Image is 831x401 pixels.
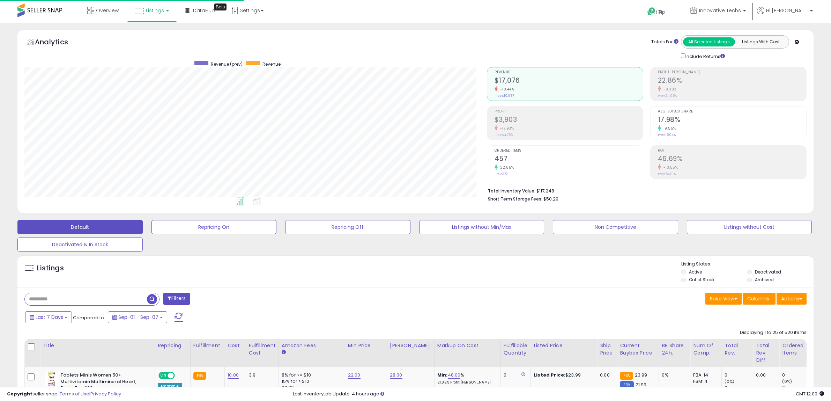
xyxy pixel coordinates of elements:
[390,372,402,379] a: 28.00
[658,94,677,98] small: Prev: 24.95%
[656,9,665,15] span: Help
[658,71,806,74] span: Profit [PERSON_NAME]
[543,196,558,202] span: $50.29
[37,263,64,273] h5: Listings
[285,220,410,234] button: Repricing Off
[249,372,273,378] div: 3.9
[43,342,152,349] div: Title
[118,314,158,321] span: Sep-01 - Sep-07
[693,378,716,385] div: FBM: 4
[495,155,643,164] h2: 457
[495,110,643,114] span: Profit
[534,342,594,349] div: Listed Price
[193,7,215,14] span: DataHub
[620,342,656,357] div: Current Buybox Price
[747,295,769,302] span: Columns
[45,372,59,386] img: 41x47B08pLL._SL40_.jpg
[658,76,806,86] h2: 22.86%
[662,372,685,378] div: 0%
[262,61,281,67] span: Revenue
[348,372,361,379] a: 22.00
[534,372,592,378] div: $23.99
[651,39,678,45] div: Totals For
[782,379,792,384] small: (0%)
[534,372,565,378] b: Listed Price:
[620,381,633,388] small: FBM
[419,220,544,234] button: Listings without Min/Max
[495,172,508,176] small: Prev: 372
[658,172,676,176] small: Prev: 54.01%
[73,314,105,321] span: Compared to:
[642,2,679,23] a: Help
[705,293,742,305] button: Save View
[658,116,806,125] h2: 17.98%
[437,372,495,385] div: %
[60,372,145,393] b: Tablets Minis Women 50+ Multivitamin Multimineral Heart, Brain, Eye, 160
[740,329,807,336] div: Displaying 1 to 25 of 520 items
[782,372,810,378] div: 0
[755,269,781,275] label: Deactivated
[35,37,82,49] h5: Analytics
[676,52,733,60] div: Include Returns
[488,186,801,195] li: $117,248
[600,372,611,378] div: 0.00
[448,372,461,379] a: 48.00
[174,373,185,379] span: OFF
[743,293,776,305] button: Columns
[390,342,431,349] div: [PERSON_NAME]
[434,339,500,367] th: The percentage added to the cost of goods (COGS) that forms the calculator for Min & Max prices.
[193,342,222,349] div: Fulfillment
[635,372,647,378] span: 23.99
[782,342,808,357] div: Ordered Items
[735,37,787,46] button: Listings With Cost
[647,7,656,16] i: Get Help
[756,342,776,364] div: Total Rev. Diff.
[662,342,687,357] div: BB Share 24h.
[699,7,741,14] span: Innovative Techs
[498,87,514,92] small: -10.44%
[437,372,448,378] b: Min:
[681,261,814,268] p: Listing States:
[90,391,121,397] a: Privacy Policy
[159,373,168,379] span: ON
[782,385,810,391] div: 0
[766,7,808,14] span: Hi [PERSON_NAME]
[498,165,514,170] small: 22.85%
[96,7,119,14] span: Overview
[151,220,277,234] button: Repricing On
[661,126,676,131] small: 19.55%
[437,380,495,385] p: 21.82% Profit [PERSON_NAME]
[158,342,187,349] div: Repricing
[725,385,753,391] div: 0
[796,391,824,397] span: 2025-09-15 12:09 GMT
[600,342,614,357] div: Ship Price
[17,220,143,234] button: Default
[228,342,243,349] div: Cost
[658,133,676,137] small: Prev: 15.04%
[725,342,750,357] div: Total Rev.
[249,342,276,357] div: Fulfillment Cost
[293,391,824,398] div: Last InventoryLab Update: 4 hours ago.
[163,293,190,305] button: Filters
[689,269,702,275] label: Active
[282,342,342,349] div: Amazon Fees
[282,349,286,356] small: Amazon Fees.
[504,372,525,378] div: 0
[7,391,121,398] div: seller snap | |
[146,7,164,14] span: Listings
[725,379,734,384] small: (0%)
[495,71,643,74] span: Revenue
[25,311,72,323] button: Last 7 Days
[757,7,813,23] a: Hi [PERSON_NAME]
[495,94,514,98] small: Prev: $19,067
[495,116,643,125] h2: $3,903
[658,149,806,153] span: ROI
[495,76,643,86] h2: $17,076
[228,372,239,379] a: 10.00
[658,155,806,164] h2: 46.69%
[282,378,340,385] div: 15% for > $10
[495,133,513,137] small: Prev: $4,756
[498,126,514,131] small: -17.93%
[282,385,340,391] div: $0.30 min
[689,277,714,283] label: Out of Stock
